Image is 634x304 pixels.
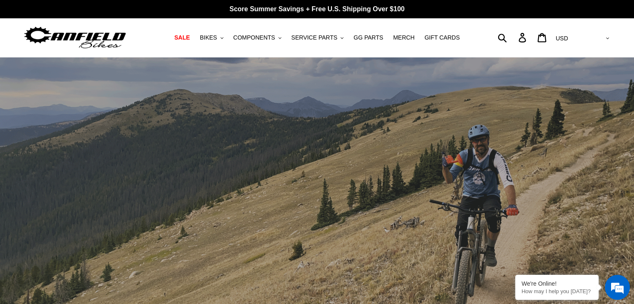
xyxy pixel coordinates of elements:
[229,32,286,43] button: COMPONENTS
[424,34,460,41] span: GIFT CARDS
[23,25,127,51] img: Canfield Bikes
[195,32,227,43] button: BIKES
[389,32,418,43] a: MERCH
[233,34,275,41] span: COMPONENTS
[287,32,348,43] button: SERVICE PARTS
[291,34,337,41] span: SERVICE PARTS
[353,34,383,41] span: GG PARTS
[521,288,592,294] p: How may I help you today?
[170,32,194,43] a: SALE
[420,32,464,43] a: GIFT CARDS
[349,32,387,43] a: GG PARTS
[174,34,190,41] span: SALE
[393,34,414,41] span: MERCH
[521,280,592,287] div: We're Online!
[502,28,524,47] input: Search
[200,34,217,41] span: BIKES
